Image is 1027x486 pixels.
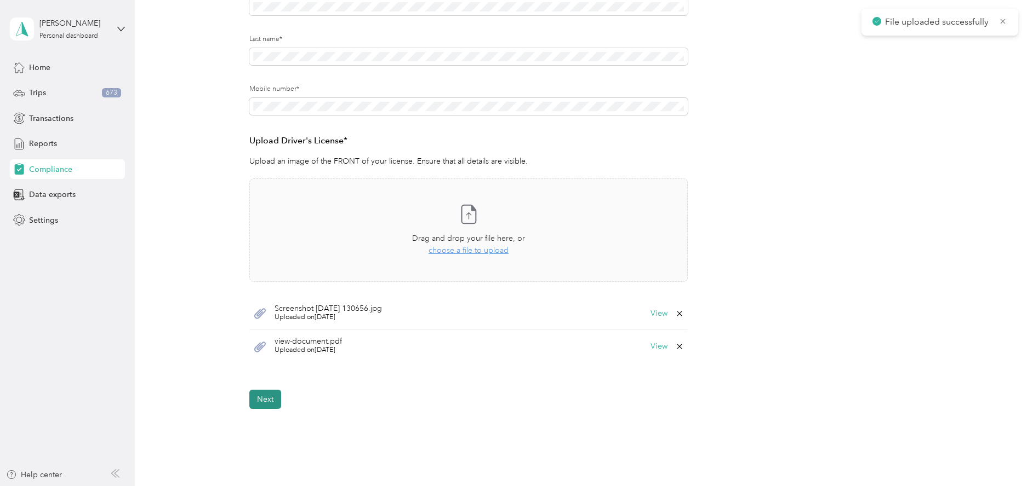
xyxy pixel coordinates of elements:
[249,390,281,409] button: Next
[29,215,58,226] span: Settings
[412,234,525,243] span: Drag and drop your file here, or
[29,138,57,149] span: Reports
[885,15,991,29] p: File uploaded successfully
[249,34,688,44] label: Last name*
[249,84,688,94] label: Mobile number*
[39,33,98,39] div: Personal dashboard
[29,189,76,200] span: Data exports
[39,18,108,29] div: [PERSON_NAME]
[275,313,382,322] span: Uploaded on [DATE]
[29,113,73,124] span: Transactions
[275,305,382,313] span: Screenshot [DATE] 130656.jpg
[102,88,121,98] span: 673
[29,164,72,175] span: Compliance
[651,343,667,350] button: View
[275,345,342,355] span: Uploaded on [DATE]
[6,469,62,481] button: Help center
[651,310,667,317] button: View
[250,179,687,281] span: Drag and drop your file here, orchoose a file to upload
[249,134,688,148] h3: Upload Driver's License*
[275,338,342,345] span: view-document.pdf
[429,246,509,255] span: choose a file to upload
[249,155,688,167] p: Upload an image of the FRONT of your license. Ensure that all details are visible.
[29,62,50,73] span: Home
[966,425,1027,486] iframe: Everlance-gr Chat Button Frame
[29,87,46,99] span: Trips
